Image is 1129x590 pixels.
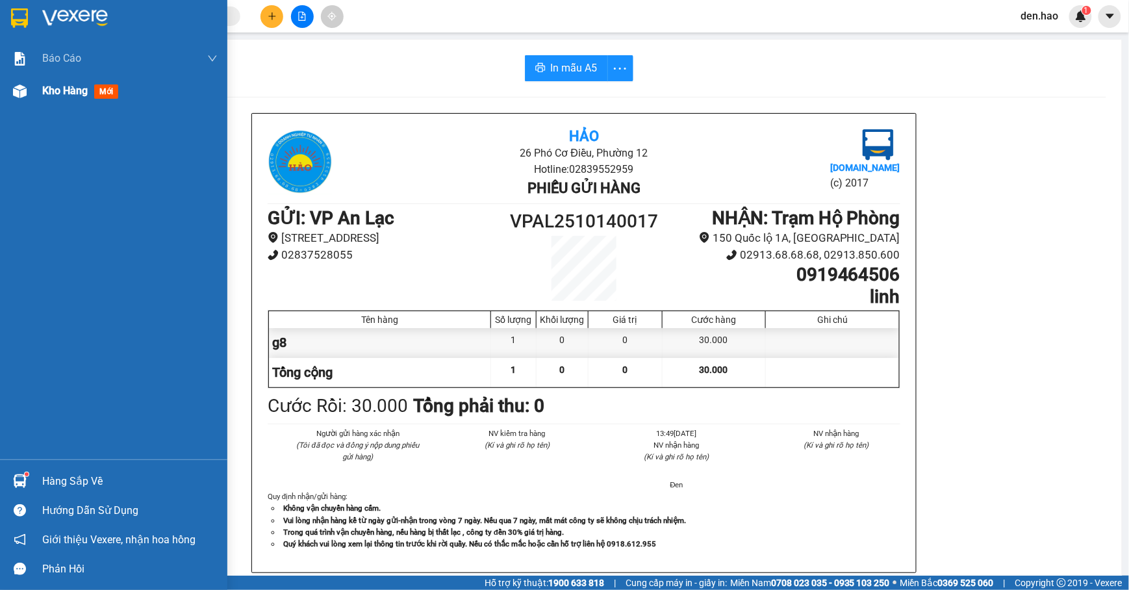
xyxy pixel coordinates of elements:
[327,12,336,21] span: aim
[938,578,994,588] strong: 0369 525 060
[626,576,727,590] span: Cung cấp máy in - giấy in:
[1011,8,1069,24] span: den.hao
[663,328,766,357] div: 30.000
[537,328,589,357] div: 0
[491,328,537,357] div: 1
[1075,10,1087,22] img: icon-new-feature
[1098,5,1121,28] button: caret-down
[699,232,710,243] span: environment
[14,504,26,517] span: question-circle
[321,5,344,28] button: aim
[13,52,27,66] img: solution-icon
[42,501,218,520] div: Hướng dẫn sử dụng
[1004,576,1006,590] span: |
[608,60,633,77] span: more
[863,129,894,160] img: logo.jpg
[1082,6,1091,15] sup: 1
[268,392,408,420] div: Cước Rồi : 30.000
[772,428,901,439] li: NV nhận hàng
[207,53,218,64] span: down
[893,580,897,585] span: ⚪️
[42,532,196,548] span: Giới thiệu Vexere, nhận hoa hồng
[730,576,890,590] span: Miền Nam
[294,428,422,439] li: Người gửi hàng xác nhận
[525,55,608,81] button: printerIn mẫu A5
[559,365,564,375] span: 0
[1057,578,1066,587] span: copyright
[269,328,491,357] div: g8
[272,314,487,325] div: Tên hàng
[268,12,277,21] span: plus
[644,452,709,461] i: (Kí và ghi rõ họ tên)
[272,365,333,380] span: Tổng cộng
[413,395,544,417] b: Tổng phải thu: 0
[589,328,663,357] div: 0
[268,207,394,229] b: GỬI : VP An Lạc
[663,264,900,286] h1: 0919464506
[613,439,741,451] li: NV nhận hàng
[298,12,307,21] span: file-add
[1104,10,1116,22] span: caret-down
[283,504,381,513] strong: Không vận chuyển hàng cấm.
[453,428,582,439] li: NV kiểm tra hàng
[42,559,218,579] div: Phản hồi
[291,5,314,28] button: file-add
[551,60,598,76] span: In mẫu A5
[297,441,419,461] i: (Tôi đã đọc và đồng ý nộp dung phiếu gửi hàng)
[14,563,26,575] span: message
[831,175,900,191] li: (c) 2017
[613,479,741,491] li: Đen
[13,84,27,98] img: warehouse-icon
[663,286,900,308] h1: linh
[505,207,663,236] h1: VPAL2510140017
[268,491,900,549] div: Quy định nhận/gửi hàng :
[373,145,794,161] li: 26 Phó Cơ Điều, Phường 12
[268,232,279,243] span: environment
[613,428,741,439] li: 13:49[DATE]
[25,472,29,476] sup: 1
[663,229,900,247] li: 150 Quốc lộ 1A, [GEOGRAPHIC_DATA]
[373,161,794,177] li: Hotline: 02839552959
[268,246,505,264] li: 02837528055
[268,250,279,261] span: phone
[494,314,533,325] div: Số lượng
[607,55,633,81] button: more
[268,129,333,194] img: logo.jpg
[260,5,283,28] button: plus
[900,576,994,590] span: Miền Bắc
[663,246,900,264] li: 02913.68.68.68, 02913.850.600
[42,472,218,491] div: Hàng sắp về
[700,365,728,375] span: 30.000
[283,516,686,525] strong: Vui lòng nhận hàng kể từ ngày gửi-nhận trong vòng 7 ngày. Nếu qua 7 ngày, mất mát công ty sẽ khôn...
[14,533,26,546] span: notification
[771,578,890,588] strong: 0708 023 035 - 0935 103 250
[622,365,628,375] span: 0
[13,474,27,488] img: warehouse-icon
[268,229,505,247] li: [STREET_ADDRESS]
[804,441,869,450] i: (Kí và ghi rõ họ tên)
[712,207,900,229] b: NHẬN : Trạm Hộ Phòng
[831,162,900,173] b: [DOMAIN_NAME]
[614,576,616,590] span: |
[42,84,88,97] span: Kho hàng
[511,365,516,375] span: 1
[283,539,656,548] strong: Quý khách vui lòng xem lại thông tin trước khi rời quầy. Nếu có thắc mắc hoặc cần hỗ trợ liên hệ ...
[535,62,546,75] span: printer
[1084,6,1089,15] span: 1
[485,441,550,450] i: (Kí và ghi rõ họ tên)
[485,576,604,590] span: Hỗ trợ kỹ thuật:
[540,314,585,325] div: Khối lượng
[548,578,604,588] strong: 1900 633 818
[666,314,762,325] div: Cước hàng
[11,8,28,28] img: logo-vxr
[42,50,81,66] span: Báo cáo
[769,314,896,325] div: Ghi chú
[527,180,641,196] b: Phiếu gửi hàng
[569,128,599,144] b: Hảo
[726,250,737,261] span: phone
[94,84,118,99] span: mới
[283,528,564,537] strong: Trong quá trình vận chuyển hàng, nếu hàng bị thất lạc , công ty đền 30% giá trị hàng.
[592,314,659,325] div: Giá trị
